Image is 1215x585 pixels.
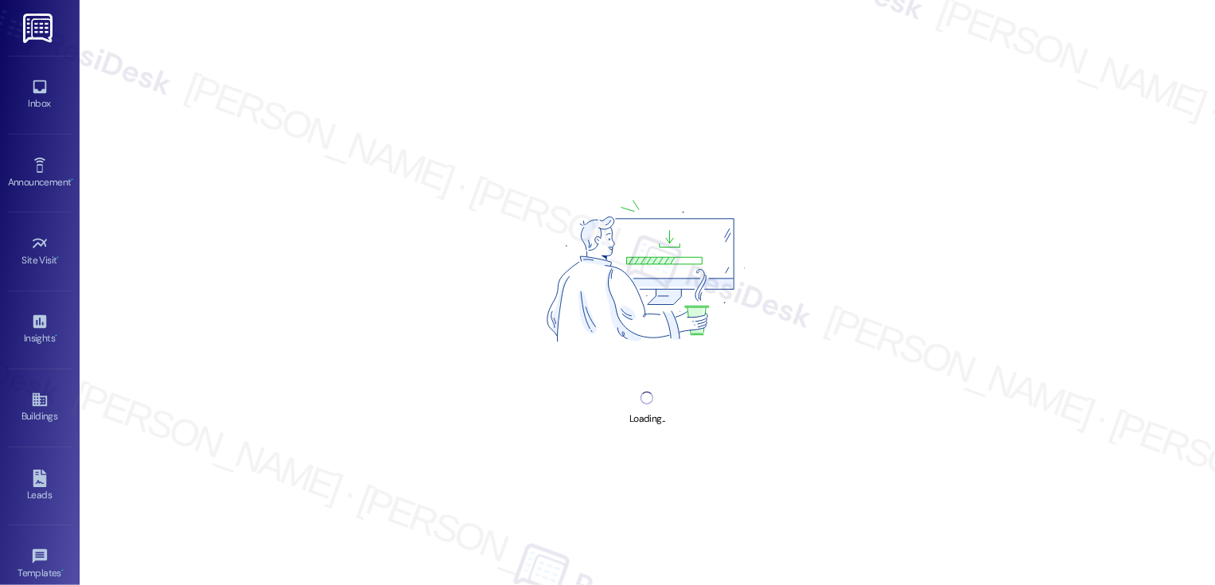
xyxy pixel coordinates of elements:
div: Loading... [629,411,665,427]
a: Buildings [8,386,72,429]
span: • [61,565,64,576]
span: • [71,174,73,185]
a: Inbox [8,73,72,116]
img: ResiDesk Logo [23,14,56,43]
span: • [57,252,60,263]
a: Site Visit • [8,230,72,273]
a: Insights • [8,308,72,351]
span: • [55,330,57,341]
a: Leads [8,465,72,508]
